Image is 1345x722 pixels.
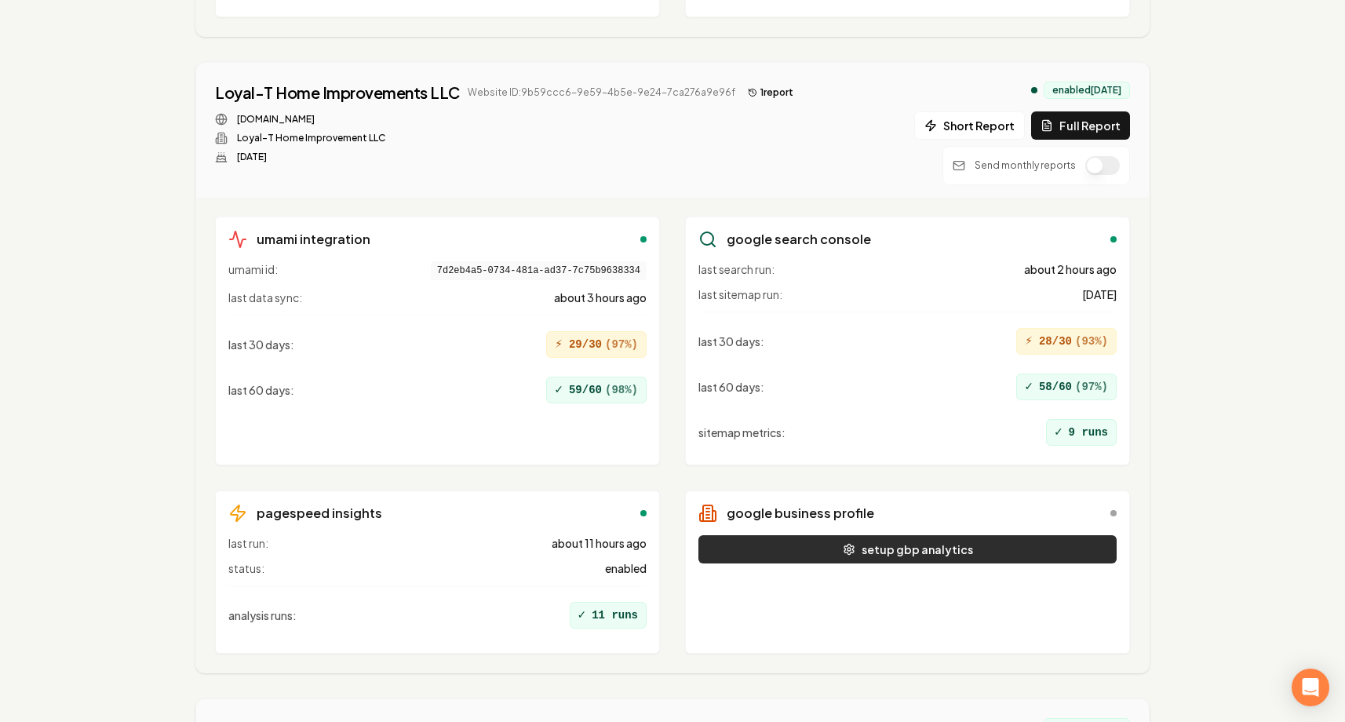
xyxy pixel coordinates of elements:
[698,379,764,395] span: last 60 days :
[1292,669,1329,706] div: Open Intercom Messenger
[1044,82,1130,99] div: enabled [DATE]
[727,230,871,249] h3: google search console
[698,261,775,277] span: last search run:
[555,335,563,354] span: ⚡
[698,425,785,440] span: sitemap metrics :
[555,381,563,399] span: ✓
[698,535,1117,563] button: setup gbp analytics
[640,510,647,516] div: enabled
[228,261,278,280] span: umami id:
[975,159,1076,172] p: Send monthly reports
[1016,374,1117,400] div: 58/60
[1075,334,1108,349] span: ( 93 %)
[554,290,647,305] span: about 3 hours ago
[1046,419,1117,446] div: 9 runs
[257,504,382,523] h3: pagespeed insights
[228,337,294,352] span: last 30 days :
[1025,377,1033,396] span: ✓
[215,82,460,104] a: Loyal-T Home Improvements LLC
[1055,423,1063,442] span: ✓
[431,261,647,280] span: 7d2eb4a5-0734-481a-ad37-7c75b9638334
[1024,261,1117,277] span: about 2 hours ago
[468,86,735,99] span: Website ID: 9b59ccc6-9e59-4b5e-9e24-7ca276a9e96f
[914,111,1025,140] button: Short Report
[605,382,638,398] span: ( 98 %)
[257,230,370,249] h3: umami integration
[237,113,315,126] a: [DOMAIN_NAME]
[228,560,264,576] span: status:
[1031,111,1130,140] button: Full Report
[605,560,647,576] span: enabled
[546,331,647,358] div: 29/30
[1031,87,1037,93] div: analytics enabled
[1016,328,1117,355] div: 28/30
[552,535,647,551] span: about 11 hours ago
[1110,510,1117,516] div: disabled
[228,290,302,305] span: last data sync:
[228,607,297,623] span: analysis runs :
[742,83,800,102] button: 1report
[698,334,764,349] span: last 30 days :
[228,535,268,551] span: last run:
[546,377,647,403] div: 59/60
[605,337,638,352] span: ( 97 %)
[1082,286,1117,302] span: [DATE]
[1075,379,1108,395] span: ( 97 %)
[640,236,647,242] div: enabled
[698,286,782,302] span: last sitemap run:
[215,113,800,126] div: Website
[228,382,294,398] span: last 60 days :
[1025,332,1033,351] span: ⚡
[578,606,586,625] span: ✓
[1110,236,1117,242] div: enabled
[570,602,647,629] div: 11 runs
[727,504,874,523] h3: google business profile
